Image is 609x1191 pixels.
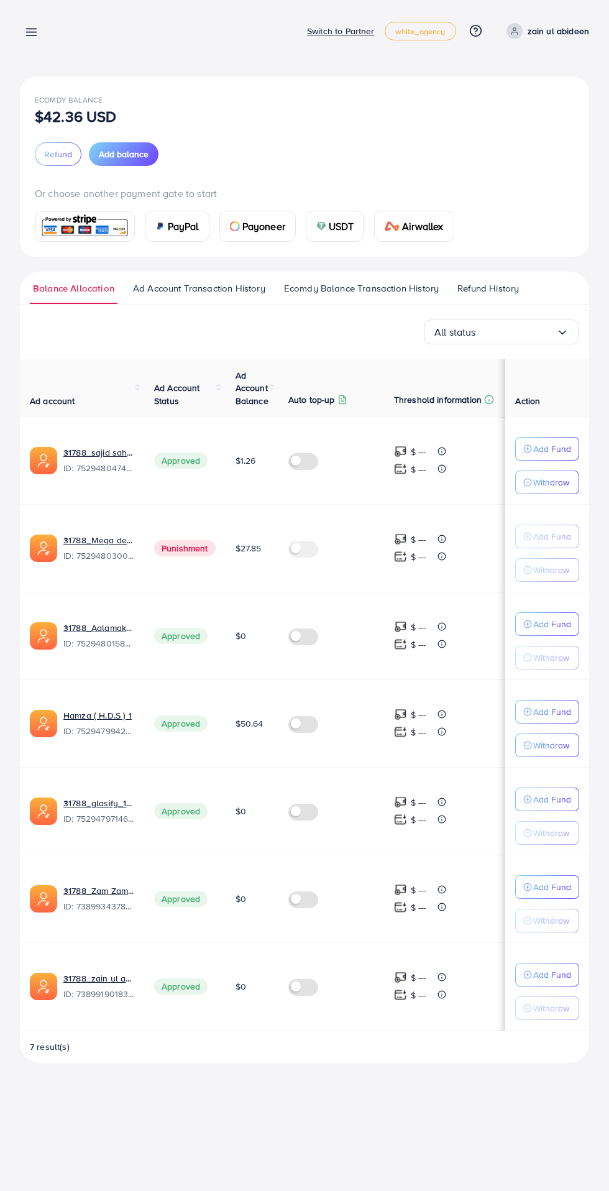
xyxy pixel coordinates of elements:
[411,795,426,810] p: $ ---
[476,323,556,342] input: Search for option
[533,529,571,544] p: Add Fund
[533,792,571,807] p: Add Fund
[35,142,81,166] button: Refund
[394,550,407,563] img: top-up amount
[154,891,208,907] span: Approved
[63,797,134,809] a: 31788_glasify_1753093613639
[411,988,426,1003] p: $ ---
[35,94,103,105] span: Ecomdy Balance
[63,885,134,913] div: <span class='underline'>31788_Zam Zam Collection_1720603192890</span></br>7389934378304192513
[30,1041,70,1053] span: 7 result(s)
[236,717,263,730] span: $50.64
[230,221,240,231] img: card
[63,709,134,722] a: Hamza ( H.D.S ) 1
[63,637,134,650] span: ID: 7529480158269734929
[236,369,268,407] span: Ad Account Balance
[515,875,579,899] button: Add Fund
[385,221,400,231] img: card
[63,812,134,825] span: ID: 7529479714629648401
[374,211,454,242] a: cardAirwallex
[154,382,200,407] span: Ad Account Status
[63,446,134,459] a: 31788_sajid sahil_1753093799720
[44,148,72,160] span: Refund
[515,612,579,636] button: Add Fund
[30,622,57,650] img: ic-ads-acc.e4c84228.svg
[394,901,407,914] img: top-up amount
[411,532,426,547] p: $ ---
[306,211,365,242] a: cardUSDT
[242,219,285,234] span: Payoneer
[284,282,439,295] span: Ecomdy Balance Transaction History
[30,395,75,407] span: Ad account
[394,533,407,546] img: top-up amount
[533,704,571,719] p: Add Fund
[533,1001,569,1016] p: Withdraw
[236,542,262,554] span: $27.85
[145,211,209,242] a: cardPayPal
[411,462,426,477] p: $ ---
[89,142,158,166] button: Add balance
[63,446,134,475] div: <span class='underline'>31788_sajid sahil_1753093799720</span></br>7529480474486603792
[394,708,407,721] img: top-up amount
[394,445,407,458] img: top-up amount
[63,972,134,1001] div: <span class='underline'>31788_zain ul abideen_1720599622825</span></br>7389919018309910529
[515,821,579,845] button: Withdraw
[33,282,114,295] span: Balance Allocation
[394,620,407,633] img: top-up amount
[402,219,443,234] span: Airwallex
[236,980,246,993] span: $0
[411,883,426,898] p: $ ---
[533,880,571,894] p: Add Fund
[154,715,208,732] span: Approved
[515,558,579,582] button: Withdraw
[154,540,216,556] span: Punishment
[411,637,426,652] p: $ ---
[515,700,579,724] button: Add Fund
[63,972,134,985] a: 31788_zain ul abideen_1720599622825
[411,970,426,985] p: $ ---
[533,913,569,928] p: Withdraw
[394,988,407,1001] img: top-up amount
[533,738,569,753] p: Withdraw
[30,798,57,825] img: ic-ads-acc.e4c84228.svg
[236,805,246,817] span: $0
[501,23,589,39] a: zain ul abideen
[307,24,375,39] p: Switch to Partner
[411,707,426,722] p: $ ---
[168,219,199,234] span: PayPal
[30,710,57,737] img: ic-ads-acc.e4c84228.svg
[411,620,426,635] p: $ ---
[515,909,579,932] button: Withdraw
[457,282,519,295] span: Refund History
[411,812,426,827] p: $ ---
[515,733,579,757] button: Withdraw
[411,444,426,459] p: $ ---
[533,441,571,456] p: Add Fund
[395,27,446,35] span: white_agency
[316,221,326,231] img: card
[533,650,569,665] p: Withdraw
[35,211,135,242] a: card
[385,22,456,40] a: white_agency
[528,24,589,39] p: zain ul abideen
[394,725,407,738] img: top-up amount
[288,392,335,407] p: Auto top-up
[154,978,208,995] span: Approved
[515,437,579,461] button: Add Fund
[533,825,569,840] p: Withdraw
[533,475,569,490] p: Withdraw
[424,320,579,344] div: Search for option
[35,186,574,201] p: Or choose another payment gate to start
[30,535,57,562] img: ic-ads-acc.e4c84228.svg
[154,803,208,819] span: Approved
[63,622,134,650] div: <span class='underline'>31788_Aalamak store_1753093719731</span></br>7529480158269734929
[236,454,256,467] span: $1.26
[63,797,134,825] div: <span class='underline'>31788_glasify_1753093613639</span></br>7529479714629648401
[236,630,246,642] span: $0
[154,453,208,469] span: Approved
[515,996,579,1020] button: Withdraw
[434,323,476,342] span: All status
[63,462,134,474] span: ID: 7529480474486603792
[30,447,57,474] img: ic-ads-acc.e4c84228.svg
[63,550,134,562] span: ID: 7529480300250808336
